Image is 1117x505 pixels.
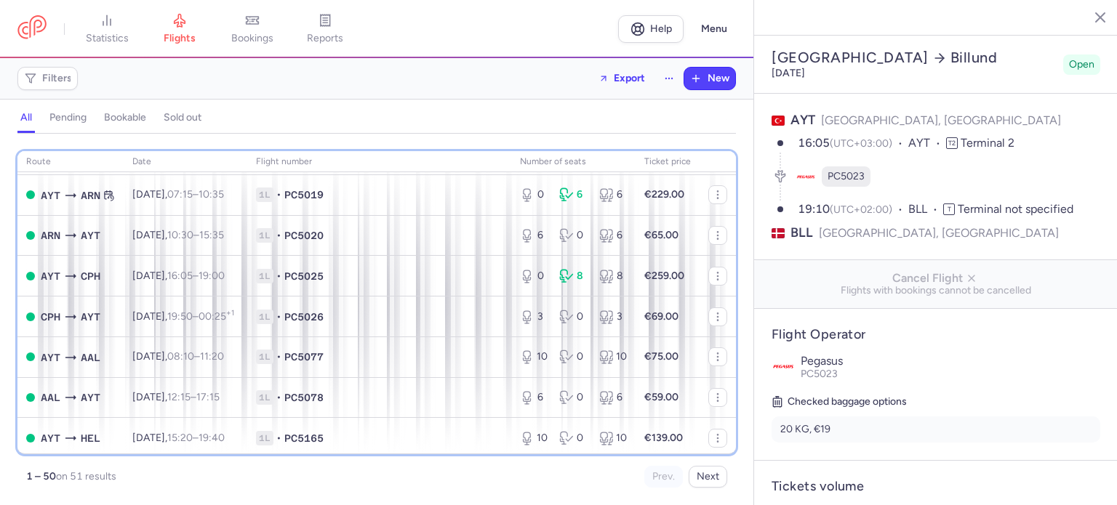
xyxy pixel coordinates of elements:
a: CitizenPlane red outlined logo [17,15,47,42]
h4: sold out [164,111,201,124]
span: PC5023 [828,169,865,184]
div: 8 [559,269,587,283]
span: [GEOGRAPHIC_DATA], [GEOGRAPHIC_DATA] [821,113,1061,127]
span: • [276,350,281,364]
span: AYT [81,389,100,405]
time: [DATE] [772,67,805,79]
time: 00:25 [199,310,234,323]
span: AYT [41,268,60,284]
span: • [276,228,281,243]
span: AYT [41,187,60,203]
span: BLL [908,201,943,218]
time: 19:10 [798,202,830,216]
span: PC5026 [284,310,324,324]
time: 19:50 [167,310,193,323]
span: 1L [256,350,273,364]
time: 15:20 [167,432,193,444]
span: (UTC+03:00) [830,137,892,150]
strong: €65.00 [644,229,678,241]
strong: €59.00 [644,391,678,403]
span: Export [614,73,645,84]
img: Pegasus logo [772,355,795,378]
span: bookings [231,32,273,45]
span: 1L [256,187,273,202]
h4: pending [49,111,87,124]
div: 0 [559,310,587,324]
time: 07:15 [167,188,193,201]
strong: €69.00 [644,310,678,323]
span: AYT [41,350,60,365]
span: (UTC+02:00) [830,203,892,216]
div: 10 [520,431,548,445]
span: T2 [946,137,958,149]
span: statistics [86,32,129,45]
time: 16:05 [798,136,830,150]
span: HEL [81,430,100,446]
span: AYT [81,309,100,325]
span: flights [164,32,196,45]
th: date [124,151,247,173]
span: 1L [256,310,273,324]
span: ARN [41,227,60,243]
span: [GEOGRAPHIC_DATA], [GEOGRAPHIC_DATA] [819,224,1059,242]
span: PC5019 [284,187,324,202]
h4: Flight Operator [772,326,1100,343]
span: PC5077 [284,350,324,364]
time: 15:35 [199,229,224,241]
div: 8 [599,269,627,283]
th: route [17,151,124,173]
span: 1L [256,269,273,283]
span: [DATE], [132,391,220,403]
div: 0 [559,350,587,364]
a: statistics [71,13,143,45]
span: • [276,431,281,445]
strong: €259.00 [644,270,684,282]
span: Filters [42,73,72,84]
span: PC5165 [284,431,324,445]
time: 10:35 [199,188,224,201]
h4: all [20,111,32,124]
span: AYT [41,430,60,446]
time: 10:30 [167,229,193,241]
time: 19:00 [199,270,225,282]
button: Prev. [644,466,683,488]
strong: 1 – 50 [26,470,56,482]
span: • [276,187,281,202]
span: 1L [256,390,273,405]
button: Menu [692,15,736,43]
span: PC5025 [284,269,324,283]
a: reports [289,13,361,45]
span: AAL [81,350,100,365]
span: [DATE], [132,310,234,323]
th: number of seats [511,151,636,173]
span: • [276,269,281,283]
span: PC5023 [801,368,838,380]
th: Ticket price [636,151,700,173]
a: bookings [216,13,289,45]
div: 3 [599,310,627,324]
strong: €75.00 [644,350,678,363]
span: Terminal 2 [961,136,1014,150]
div: 0 [559,431,587,445]
span: CPH [41,309,60,325]
strong: €229.00 [644,188,684,201]
span: BLL [790,224,813,242]
a: flights [143,13,216,45]
span: New [708,73,729,84]
div: 10 [520,350,548,364]
button: Next [689,466,727,488]
div: 0 [559,228,587,243]
button: Export [589,67,654,90]
span: [DATE], [132,350,224,363]
h5: Checked baggage options [772,393,1100,411]
div: 6 [599,228,627,243]
span: reports [307,32,343,45]
span: – [167,229,224,241]
span: AYT [81,227,100,243]
li: 20 KG, €19 [772,416,1100,443]
span: – [167,391,220,403]
button: New [684,68,735,89]
div: 6 [559,187,587,202]
strong: €139.00 [644,432,683,444]
span: Flights with bookings cannot be cancelled [766,285,1106,296]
